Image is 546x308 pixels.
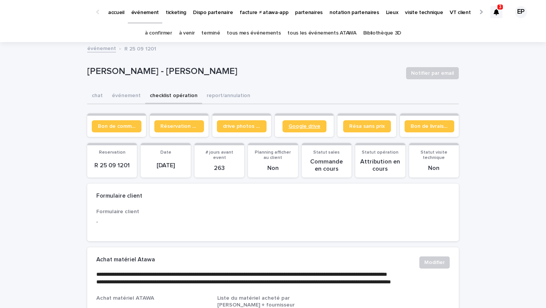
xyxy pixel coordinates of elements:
a: tous les événements ATAWA [287,24,356,42]
span: Résa sans prix [349,124,385,129]
span: # jours avant event [206,150,233,160]
span: Bon de commande [98,124,135,129]
button: Modifier [419,256,450,269]
button: checklist opération [145,88,202,104]
p: - [96,218,208,226]
a: terminé [201,24,220,42]
span: Statut sales [313,150,340,155]
button: report/annulation [202,88,255,104]
p: Attribution en cours [360,158,400,173]
a: Bon de commande [92,120,141,132]
span: Reservation [99,150,126,155]
p: 263 [199,165,240,172]
span: Notifier par email [411,69,454,77]
span: Achat matériel ATAWA [96,295,154,301]
span: Modifier [424,259,445,266]
a: Résa sans prix [343,120,391,132]
h2: Formulaire client [96,193,142,200]
h2: Achat matériel Atawa [96,256,155,263]
p: Non [414,165,454,172]
p: R 25 09 1201 [92,162,132,169]
a: Bon de livraison [405,120,454,132]
p: Commande en cours [306,158,347,173]
a: Réservation client [154,120,204,132]
a: à venir [179,24,195,42]
div: EP [515,6,527,18]
button: chat [87,88,107,104]
button: événement [107,88,145,104]
span: Bon de livraison [411,124,448,129]
p: [DATE] [145,162,186,169]
a: à confirmer [145,24,172,42]
span: Google drive [289,124,320,129]
span: Liste du matériel acheté par [PERSON_NAME] + fournisseur [217,295,295,307]
a: tous mes événements [227,24,281,42]
span: Planning afficher au client [255,150,291,160]
p: [PERSON_NAME] - [PERSON_NAME] [87,66,400,77]
a: événement [87,44,116,52]
span: Date [160,150,171,155]
span: Statut visite technique [420,150,447,160]
span: Formulaire client [96,209,139,214]
button: Notifier par email [406,67,459,79]
p: R 25 09 1201 [124,44,156,52]
span: drive photos coordinateur [223,124,260,129]
a: drive photos coordinateur [217,120,267,132]
a: Google drive [282,120,326,132]
div: 3 [490,6,502,18]
span: Réservation client [160,124,198,129]
p: 3 [499,4,502,9]
a: Bibliothèque 3D [363,24,401,42]
span: Statut opération [362,150,399,155]
img: Ls34BcGeRexTGTNfXpUC [15,5,89,20]
p: Non [253,165,293,172]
